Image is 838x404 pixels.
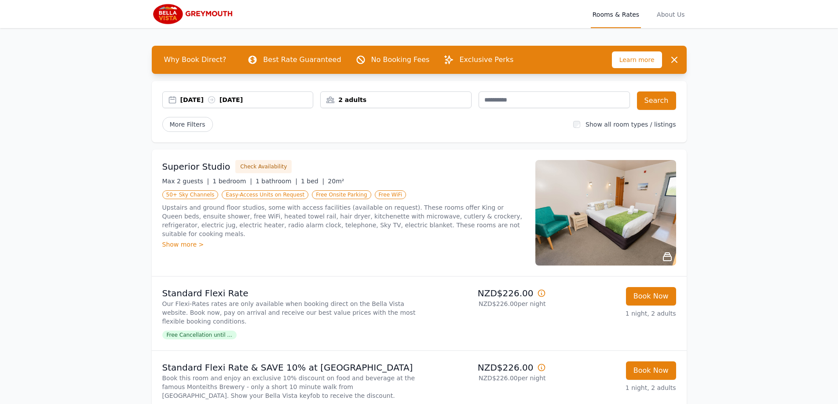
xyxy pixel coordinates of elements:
span: Free Onsite Parking [312,190,371,199]
p: Standard Flexi Rate [162,287,416,299]
p: Upstairs and ground floor studios, some with access facilities (available on request). These room... [162,203,525,238]
span: 20m² [328,178,344,185]
p: No Booking Fees [371,55,430,65]
span: Max 2 guests | [162,178,209,185]
span: Free Cancellation until ... [162,331,237,339]
p: NZD$226.00 per night [423,374,546,382]
p: 1 night, 2 adults [553,309,676,318]
span: 1 bedroom | [212,178,252,185]
h3: Superior Studio [162,160,231,173]
span: 1 bathroom | [256,178,297,185]
p: Book this room and enjoy an exclusive 10% discount on food and beverage at the famous Monteiths B... [162,374,416,400]
p: Best Rate Guaranteed [263,55,341,65]
div: 2 adults [321,95,471,104]
p: NZD$226.00 per night [423,299,546,308]
label: Show all room types / listings [586,121,676,128]
p: NZD$226.00 [423,287,546,299]
button: Book Now [626,361,676,380]
span: More Filters [162,117,213,132]
button: Book Now [626,287,676,306]
span: Easy-Access Units on Request [222,190,308,199]
button: Search [637,91,676,110]
span: 1 bed | [301,178,324,185]
span: Why Book Direct? [157,51,234,69]
p: 1 night, 2 adults [553,383,676,392]
span: 50+ Sky Channels [162,190,219,199]
p: Our Flexi-Rates rates are only available when booking direct on the Bella Vista website. Book now... [162,299,416,326]
button: Check Availability [235,160,292,173]
span: Free WiFi [375,190,406,199]
div: [DATE] [DATE] [180,95,313,104]
p: Standard Flexi Rate & SAVE 10% at [GEOGRAPHIC_DATA] [162,361,416,374]
p: Exclusive Perks [459,55,513,65]
span: Learn more [612,51,662,68]
div: Show more > [162,240,525,249]
p: NZD$226.00 [423,361,546,374]
img: Bella Vista Greymouth [152,4,236,25]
